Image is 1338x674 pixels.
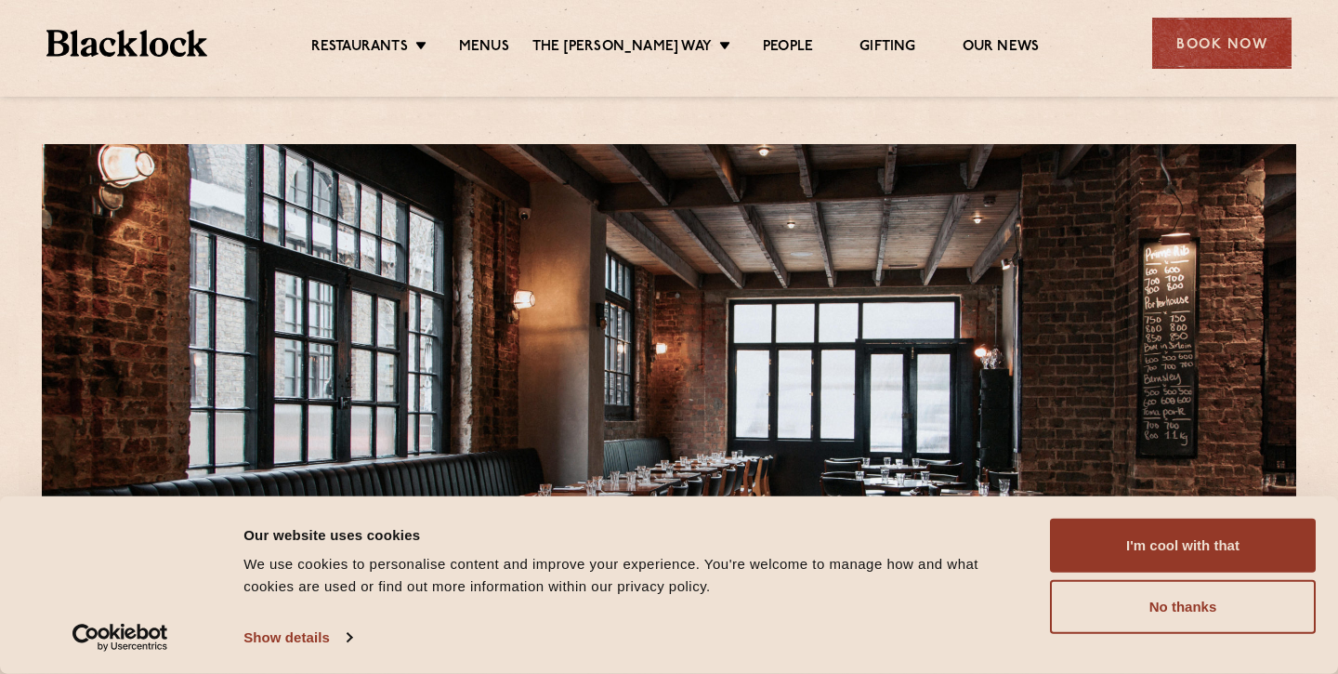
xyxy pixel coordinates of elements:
[311,38,408,59] a: Restaurants
[1050,580,1316,634] button: No thanks
[532,38,712,59] a: The [PERSON_NAME] Way
[459,38,509,59] a: Menus
[243,523,1029,546] div: Our website uses cookies
[243,553,1029,598] div: We use cookies to personalise content and improve your experience. You're welcome to manage how a...
[963,38,1040,59] a: Our News
[859,38,915,59] a: Gifting
[1050,519,1316,573] button: I'm cool with that
[46,30,207,57] img: BL_Textured_Logo-footer-cropped.svg
[39,624,202,652] a: Usercentrics Cookiebot - opens in a new window
[1152,18,1292,69] div: Book Now
[243,624,351,652] a: Show details
[763,38,813,59] a: People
